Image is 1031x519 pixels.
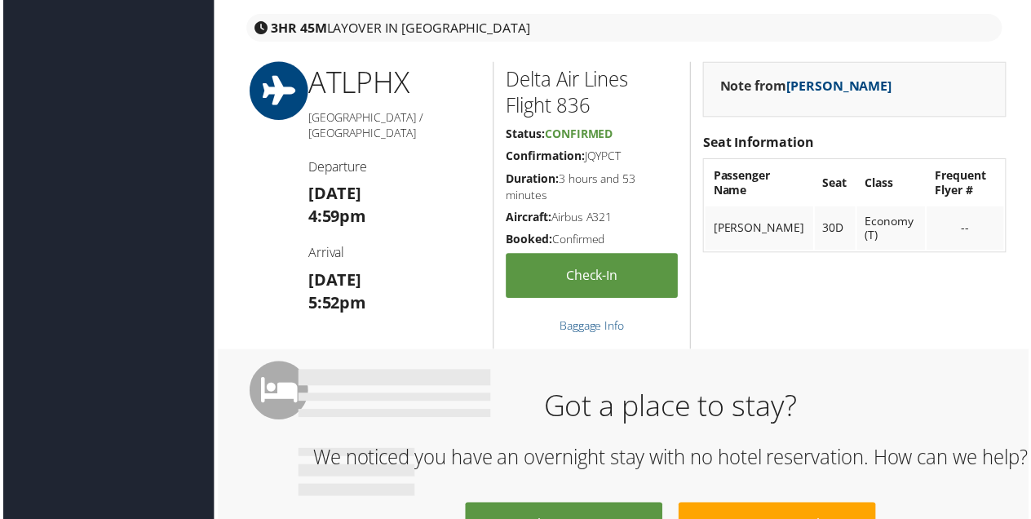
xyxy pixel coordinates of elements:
[307,183,361,205] strong: [DATE]
[816,207,857,251] td: 30D
[706,207,815,251] td: [PERSON_NAME]
[245,14,1005,42] div: layover in [GEOGRAPHIC_DATA]
[506,126,545,142] strong: Status:
[506,210,551,225] strong: Aircraft:
[704,134,816,152] strong: Seat Information
[307,293,365,315] strong: 5:52pm
[506,233,552,248] strong: Booked:
[307,62,480,103] h1: ATL PHX
[937,222,998,237] div: --
[545,126,613,142] span: Confirmed
[307,158,480,176] h4: Departure
[859,207,928,251] td: Economy (T)
[506,233,679,249] h5: Confirmed
[307,245,480,263] h4: Arrival
[269,19,325,37] strong: 3HR 45M
[307,270,361,292] strong: [DATE]
[307,110,480,142] h5: [GEOGRAPHIC_DATA] / [GEOGRAPHIC_DATA]
[788,77,894,95] a: [PERSON_NAME]
[859,162,928,206] th: Class
[307,206,365,228] strong: 4:59pm
[560,319,625,335] a: Baggage Info
[506,149,585,164] strong: Confirmation:
[506,171,559,187] strong: Duration:
[721,77,894,95] strong: Note from
[506,210,679,226] h5: Airbus A321
[929,162,1007,206] th: Frequent Flyer #
[706,162,815,206] th: Passenger Name
[816,162,857,206] th: Seat
[506,149,679,165] h5: JQYPCT
[506,65,679,120] h2: Delta Air Lines Flight 836
[506,171,679,203] h5: 3 hours and 53 minutes
[506,255,679,299] a: Check-in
